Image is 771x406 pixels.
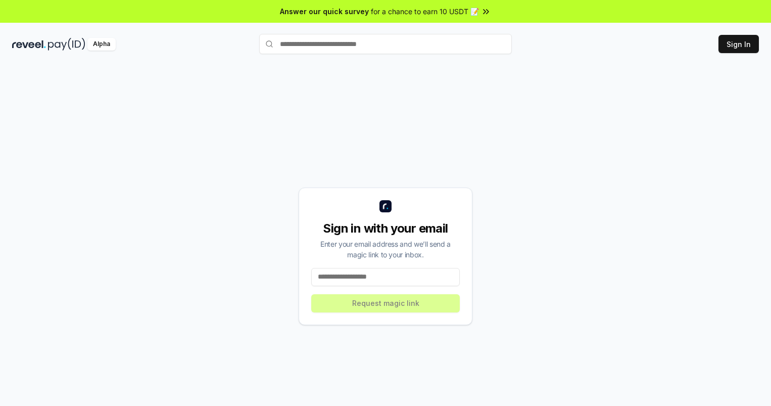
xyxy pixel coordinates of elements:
img: reveel_dark [12,38,46,51]
img: pay_id [48,38,85,51]
span: Answer our quick survey [280,6,369,17]
span: for a chance to earn 10 USDT 📝 [371,6,479,17]
img: logo_small [379,200,392,212]
div: Alpha [87,38,116,51]
button: Sign In [718,35,759,53]
div: Enter your email address and we’ll send a magic link to your inbox. [311,239,460,260]
div: Sign in with your email [311,220,460,237]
